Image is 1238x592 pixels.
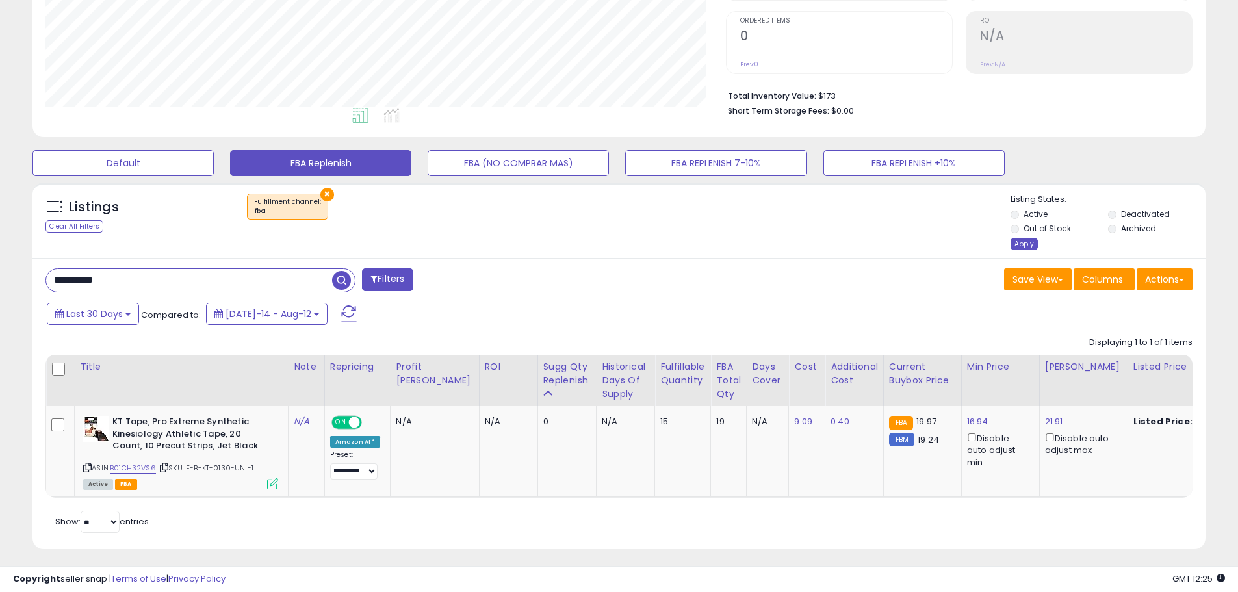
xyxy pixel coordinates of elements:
div: Additional Cost [831,360,878,387]
div: Current Buybox Price [889,360,956,387]
button: FBA (NO COMPRAR MAS) [428,150,609,176]
div: N/A [752,416,779,428]
div: Clear All Filters [45,220,103,233]
button: Actions [1137,268,1193,290]
small: FBA [889,416,913,430]
div: Displaying 1 to 1 of 1 items [1089,337,1193,349]
a: 9.09 [794,415,812,428]
div: 19 [716,416,736,428]
div: Fulfillable Quantity [660,360,705,387]
div: Cost [794,360,819,374]
div: Sugg Qty Replenish [543,360,591,387]
span: FBA [115,479,137,490]
span: 19.24 [918,433,939,446]
button: FBA Replenish [230,150,411,176]
div: 15 [660,416,701,428]
div: Min Price [967,360,1034,374]
span: 19.97 [916,415,936,428]
h2: N/A [980,29,1192,46]
div: N/A [396,416,469,428]
button: [DATE]-14 - Aug-12 [206,303,328,325]
span: All listings currently available for purchase on Amazon [83,479,113,490]
div: Title [80,360,283,374]
button: Default [32,150,214,176]
li: $173 [728,87,1183,103]
div: N/A [602,416,645,428]
span: | SKU: F-B-KT-0130-UNI-1 [158,463,253,473]
div: seller snap | | [13,573,226,586]
span: Show: entries [55,515,149,528]
div: ASIN: [83,416,278,488]
p: Listing States: [1011,194,1206,206]
a: 0.40 [831,415,849,428]
b: Short Term Storage Fees: [728,105,829,116]
span: Last 30 Days [66,307,123,320]
button: Save View [1004,268,1072,290]
b: Listed Price: [1133,415,1193,428]
div: ROI [485,360,532,374]
span: Compared to: [141,309,201,321]
div: Profit [PERSON_NAME] [396,360,473,387]
button: Filters [362,268,413,291]
div: Preset: [330,450,381,480]
span: Ordered Items [740,18,952,25]
div: Repricing [330,360,385,374]
th: Please note that this number is a calculation based on your required days of coverage and your ve... [537,355,597,406]
div: Note [294,360,319,374]
a: 16.94 [967,415,988,428]
small: FBM [889,433,914,446]
span: [DATE]-14 - Aug-12 [226,307,311,320]
small: Prev: N/A [980,60,1005,68]
label: Out of Stock [1024,223,1071,234]
label: Archived [1121,223,1156,234]
span: Fulfillment channel : [254,197,321,216]
div: Disable auto adjust min [967,431,1029,469]
div: Days Cover [752,360,783,387]
div: Historical Days Of Supply [602,360,649,401]
div: FBA Total Qty [716,360,741,401]
a: Terms of Use [111,573,166,585]
a: 21.91 [1045,415,1063,428]
span: $0.00 [831,105,854,117]
label: Active [1024,209,1048,220]
b: Total Inventory Value: [728,90,816,101]
a: Privacy Policy [168,573,226,585]
button: FBA REPLENISH 7-10% [625,150,806,176]
a: B01CH32VS6 [110,463,156,474]
button: × [320,188,334,201]
small: Prev: 0 [740,60,758,68]
strong: Copyright [13,573,60,585]
button: FBA REPLENISH +10% [823,150,1005,176]
a: N/A [294,415,309,428]
div: Amazon AI * [330,436,381,448]
span: Columns [1082,273,1123,286]
span: ROI [980,18,1192,25]
div: N/A [485,416,528,428]
span: 2025-09-12 12:25 GMT [1172,573,1225,585]
h2: 0 [740,29,952,46]
b: KT Tape, Pro Extreme Synthetic Kinesiology Athletic Tape, 20 Count, 10 Precut Strips, Jet Black [112,416,270,456]
button: Last 30 Days [47,303,139,325]
img: 41JIjIN5DRL._SL40_.jpg [83,416,109,442]
div: Disable auto adjust max [1045,431,1118,456]
div: fba [254,207,321,216]
h5: Listings [69,198,119,216]
div: Apply [1011,238,1038,250]
span: ON [333,417,349,428]
div: 0 [543,416,587,428]
label: Deactivated [1121,209,1170,220]
span: OFF [360,417,381,428]
button: Columns [1074,268,1135,290]
div: [PERSON_NAME] [1045,360,1122,374]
